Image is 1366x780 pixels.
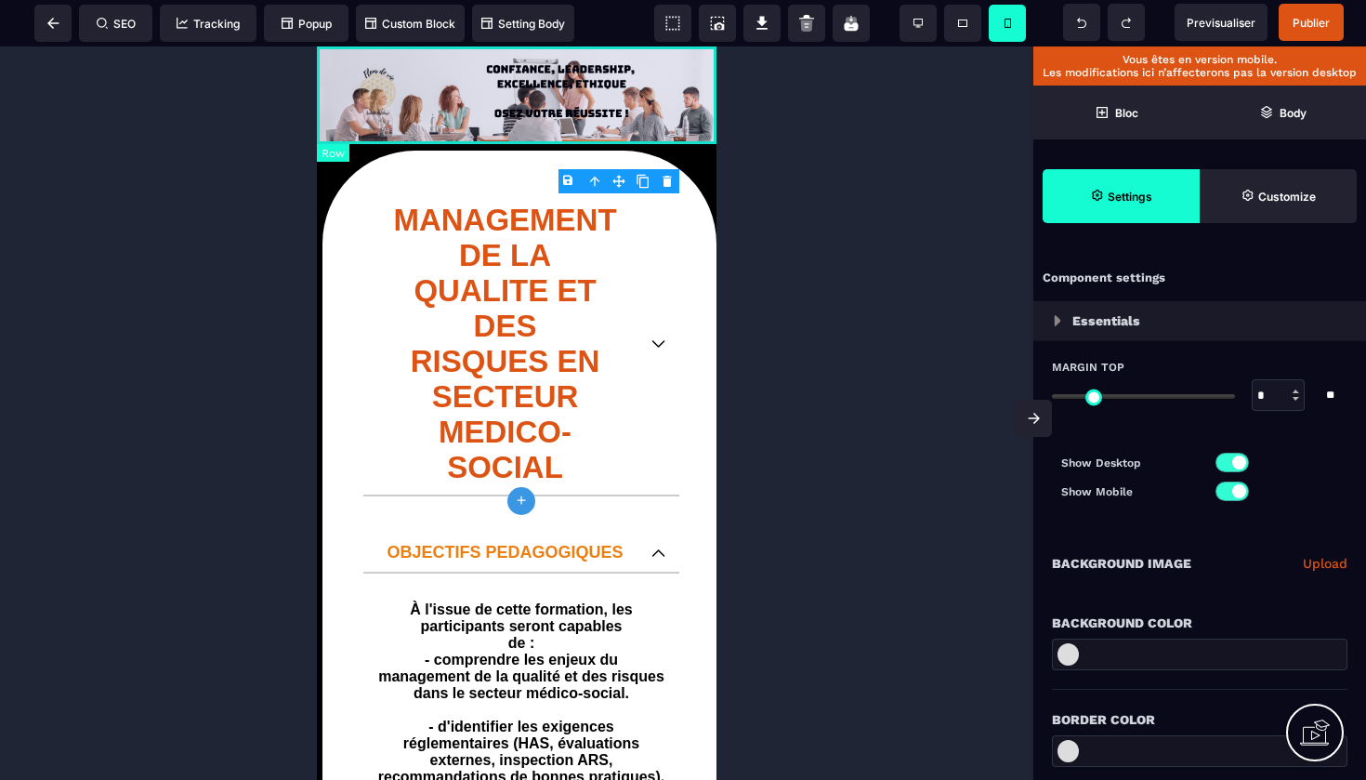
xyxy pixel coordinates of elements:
[1043,169,1200,223] span: Settings
[1303,552,1347,575] a: Upload
[1061,483,1200,501] p: Show Mobile
[1200,86,1366,139] span: Open Layer Manager
[1033,86,1200,139] span: Open Blocks
[1052,552,1191,575] p: Background Image
[1043,53,1357,66] p: Vous êtes en version mobile.
[1061,454,1200,472] p: Show Desktop
[177,17,240,31] span: Tracking
[1115,106,1138,120] strong: Bloc
[699,5,736,42] span: Screenshot
[60,496,316,516] p: OBJECTIFS PEDAGOGIQUES
[1043,66,1357,79] p: Les modifications ici n’affecterons pas la version desktop
[481,17,565,31] span: Setting Body
[654,5,691,42] span: View components
[1052,612,1347,634] div: Background Color
[1054,315,1061,326] img: loading
[60,156,316,439] p: MANAGEMENT DE LA QUALITE ET DES RISQUES EN SECTEUR MEDICO- SOCIAL
[282,17,332,31] span: Popup
[1187,16,1255,30] span: Previsualiser
[1052,360,1124,375] span: Margin Top
[1200,169,1357,223] span: Open Style Manager
[97,17,136,31] span: SEO
[365,17,455,31] span: Custom Block
[1175,4,1267,41] span: Preview
[1258,190,1316,204] strong: Customize
[1108,190,1152,204] strong: Settings
[1072,310,1140,332] p: Essentials
[1052,708,1347,731] div: Border Color
[1280,106,1307,120] strong: Body
[1033,260,1366,297] div: Component settings
[1293,16,1330,30] span: Publier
